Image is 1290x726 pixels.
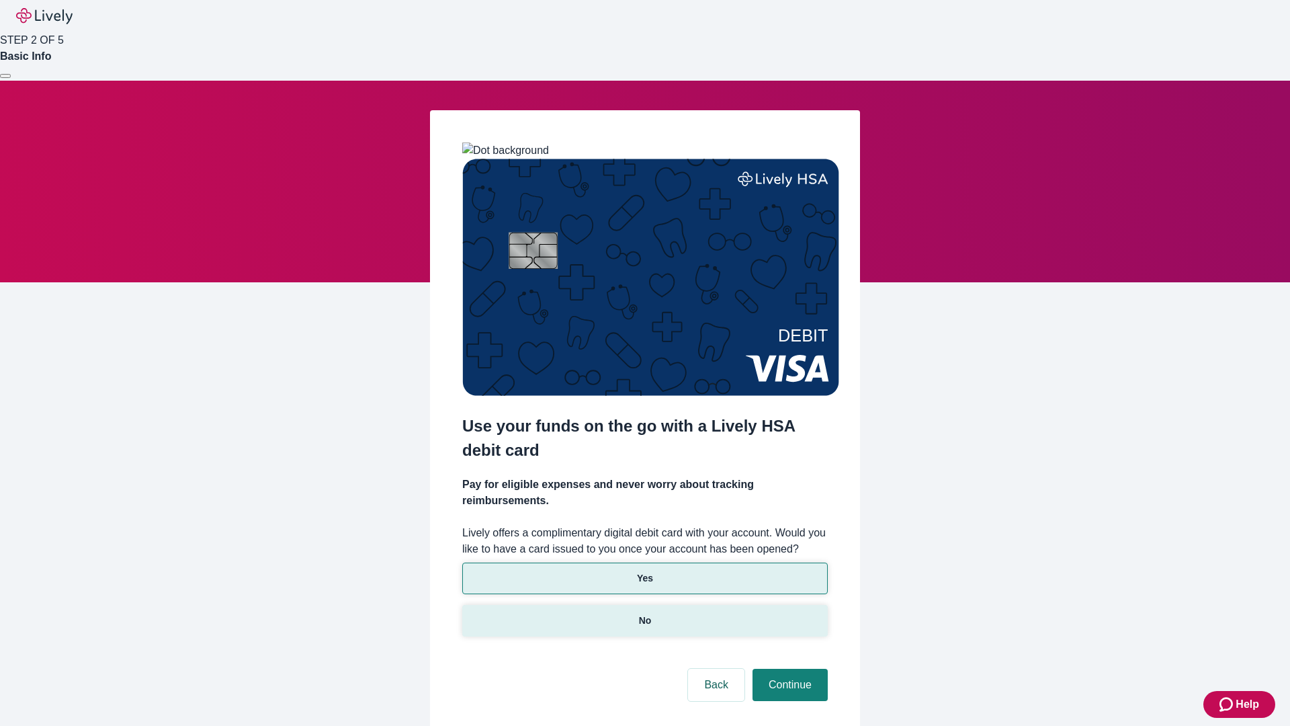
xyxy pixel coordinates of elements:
[462,414,828,462] h2: Use your funds on the go with a Lively HSA debit card
[16,8,73,24] img: Lively
[752,669,828,701] button: Continue
[688,669,744,701] button: Back
[462,477,828,509] h4: Pay for eligible expenses and never worry about tracking reimbursements.
[462,159,839,396] img: Debit card
[637,571,653,586] p: Yes
[462,525,828,557] label: Lively offers a complimentary digital debit card with your account. Would you like to have a card...
[462,143,549,159] img: Dot background
[1203,691,1275,718] button: Zendesk support iconHelp
[1219,696,1236,713] svg: Zendesk support icon
[1236,696,1259,713] span: Help
[462,563,828,594] button: Yes
[639,614,652,628] p: No
[462,605,828,637] button: No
